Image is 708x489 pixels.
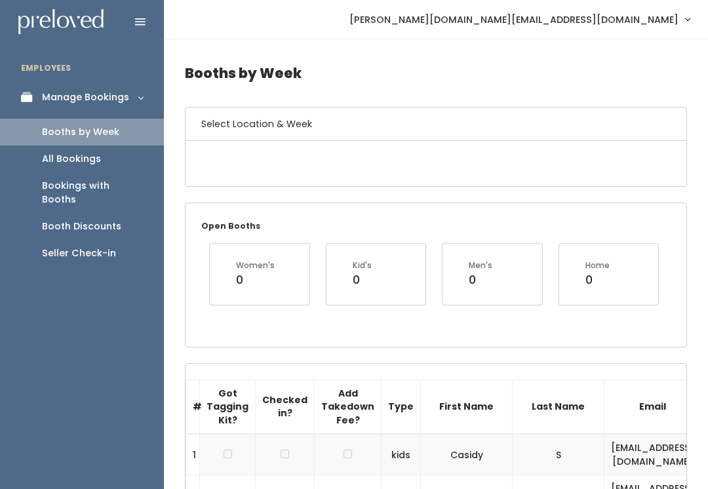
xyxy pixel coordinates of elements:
[186,434,200,475] td: 1
[200,380,256,434] th: Got Tagging Kit?
[42,152,101,166] div: All Bookings
[236,271,275,288] div: 0
[513,434,604,475] td: S
[421,434,513,475] td: Casidy
[469,260,492,271] div: Men's
[236,260,275,271] div: Women's
[513,380,604,434] th: Last Name
[469,271,492,288] div: 0
[349,12,678,27] span: [PERSON_NAME][DOMAIN_NAME][EMAIL_ADDRESS][DOMAIN_NAME]
[42,125,119,139] div: Booths by Week
[315,380,382,434] th: Add Takedown Fee?
[186,108,686,141] h6: Select Location & Week
[42,179,143,206] div: Bookings with Booths
[382,434,421,475] td: kids
[336,5,703,33] a: [PERSON_NAME][DOMAIN_NAME][EMAIL_ADDRESS][DOMAIN_NAME]
[18,9,104,35] img: preloved logo
[42,220,121,233] div: Booth Discounts
[185,55,687,91] h4: Booths by Week
[421,380,513,434] th: First Name
[604,434,701,475] td: [EMAIL_ADDRESS][DOMAIN_NAME]
[353,260,372,271] div: Kid's
[42,246,116,260] div: Seller Check-in
[353,271,372,288] div: 0
[42,90,129,104] div: Manage Bookings
[604,380,701,434] th: Email
[256,380,315,434] th: Checked in?
[186,380,200,434] th: #
[585,260,610,271] div: Home
[382,380,421,434] th: Type
[585,271,610,288] div: 0
[201,220,260,231] small: Open Booths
